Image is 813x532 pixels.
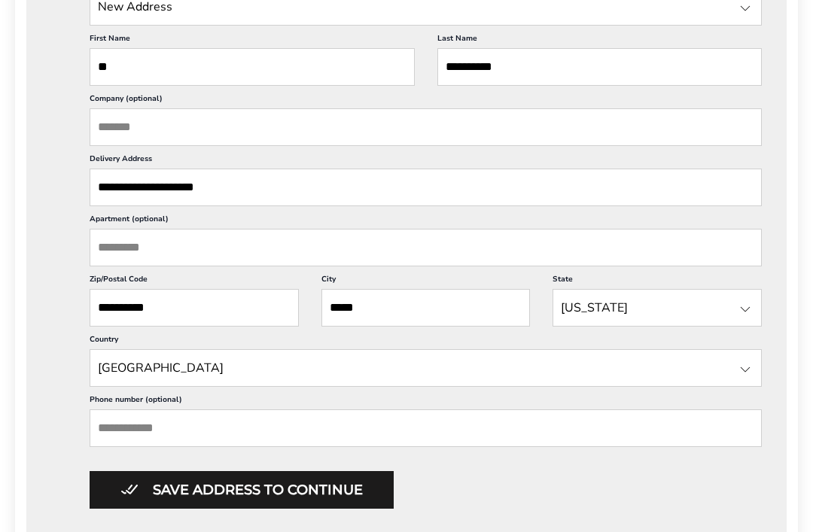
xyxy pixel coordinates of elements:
input: ZIP [90,289,299,327]
input: Delivery Address [90,169,762,206]
input: Apartment [90,229,762,266]
label: Zip/Postal Code [90,274,299,289]
input: State [90,349,762,387]
input: City [321,289,531,327]
input: Last Name [437,48,763,86]
label: City [321,274,531,289]
label: Apartment (optional) [90,214,762,229]
label: State [553,274,762,289]
input: State [553,289,762,327]
label: Last Name [437,33,763,48]
button: Button save address [90,471,394,509]
label: Company (optional) [90,93,762,108]
input: First Name [90,48,415,86]
label: Delivery Address [90,154,762,169]
label: First Name [90,33,415,48]
label: Country [90,334,762,349]
input: Company [90,108,762,146]
label: Phone number (optional) [90,394,762,409]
